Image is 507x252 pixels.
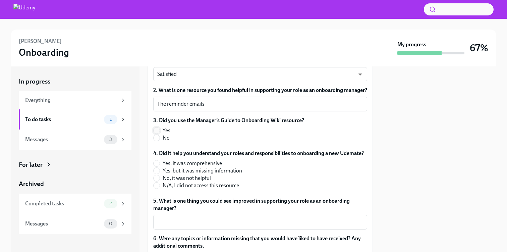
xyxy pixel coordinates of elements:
[19,46,69,58] h3: Onboarding
[153,117,304,124] label: 3. Did you use the Manager’s Guide to Onboarding Wiki resource?
[105,221,116,226] span: 0
[105,137,116,142] span: 3
[470,42,488,54] h3: 67%
[25,97,117,104] div: Everything
[106,117,116,122] span: 1
[153,87,367,94] label: 2. What is one resource you found helpful in supporting your role as an onboarding manager?
[397,41,426,48] strong: My progress
[25,136,101,143] div: Messages
[105,201,116,206] span: 2
[19,91,131,109] a: Everything
[153,150,364,157] label: 4. Did it help you understand your roles and responsibilities to onboarding a new Udemate?
[163,167,242,174] span: Yes, but it was missing information
[19,214,131,234] a: Messages0
[163,127,170,134] span: Yes
[163,174,211,182] span: No, it was not helpful
[153,235,367,250] label: 6. Were any topics or information missing that you would have liked to have received? Any additio...
[19,77,131,86] a: In progress
[19,160,43,169] div: For later
[19,160,131,169] a: For later
[19,180,131,188] a: Archived
[163,134,170,142] span: No
[19,130,131,150] a: Messages3
[25,116,101,123] div: To do tasks
[153,67,367,81] div: Satisfied
[25,220,101,228] div: Messages
[163,182,239,189] span: N/A, I did not access this resource
[19,109,131,130] a: To do tasks1
[19,194,131,214] a: Completed tasks2
[163,160,222,167] span: Yes, it was comprehensive
[25,200,101,207] div: Completed tasks
[157,100,363,108] textarea: The reminder emails
[19,38,62,45] h6: [PERSON_NAME]
[153,197,367,212] label: 5. What is one thing you could see improved in supporting your role as an onboarding manager?
[13,4,35,15] img: Udemy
